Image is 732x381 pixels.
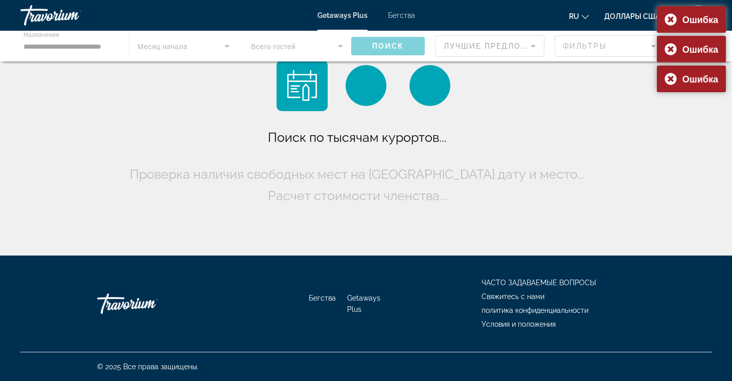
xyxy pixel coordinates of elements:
[604,9,670,24] button: Изменить валюту
[482,292,544,301] a: Свяжитесь с нами
[97,363,198,371] span: © 2025 Все права защищены.
[268,130,447,145] span: Поиск по тысячам курортов...
[482,320,556,328] a: Условия и положения
[130,166,585,182] span: Проверка наличия свободных мест на [GEOGRAPHIC_DATA] дату и место...
[682,44,718,55] font: Ошибка
[685,5,712,26] button: Пользовательское меню
[682,73,718,84] font: Ошибка
[482,279,596,287] a: ЧАСТО ЗАДАВАЕМЫЕ ВОПРОСЫ
[347,294,380,313] a: Getaways Plus
[388,11,415,19] a: Бегства
[309,294,336,302] a: Бегства
[20,2,123,29] a: Травориум
[317,11,368,19] a: Getaways Plus
[482,306,588,314] a: политика конфиденциальности
[268,188,447,203] span: Расчет стоимости членства...
[97,288,199,319] a: Идите домой
[569,9,589,24] button: Изменение языка
[569,12,579,20] span: ru
[604,12,660,20] span: Доллары США
[682,14,718,25] font: Ошибка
